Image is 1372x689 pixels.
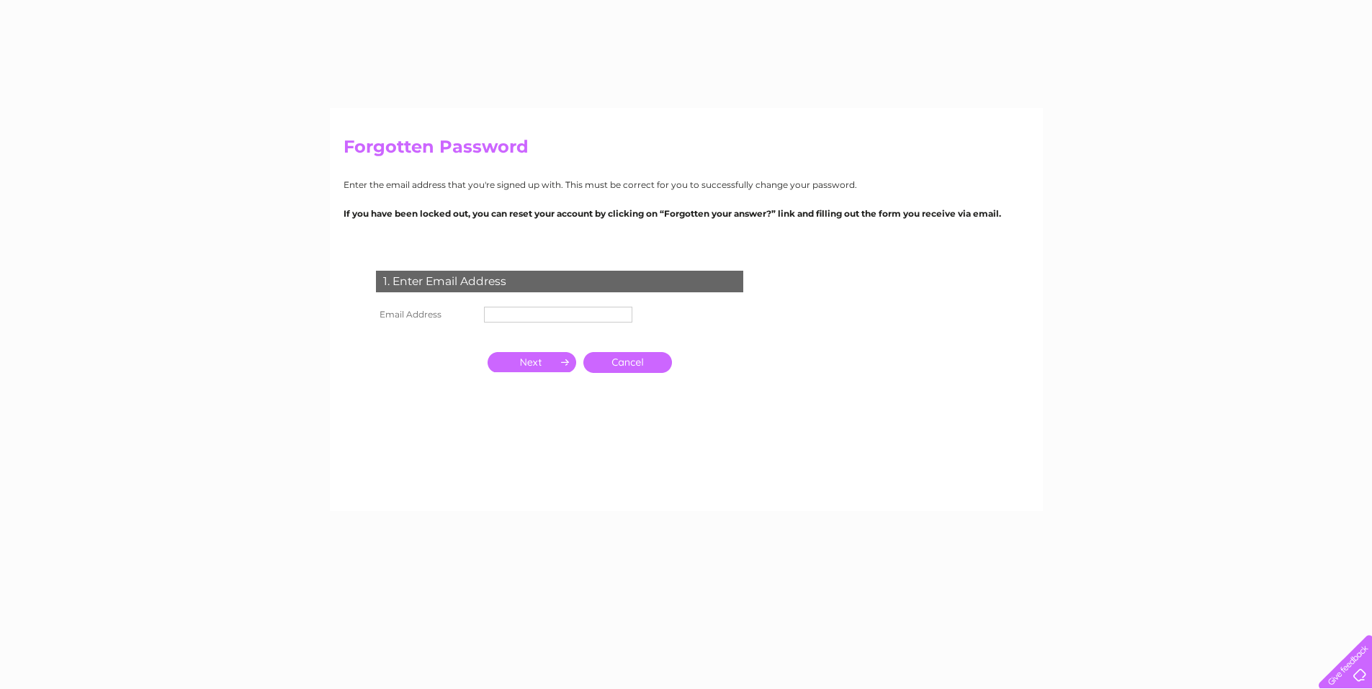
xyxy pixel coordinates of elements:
[344,137,1029,164] h2: Forgotten Password
[583,352,672,373] a: Cancel
[344,207,1029,220] p: If you have been locked out, you can reset your account by clicking on “Forgotten your answer?” l...
[372,303,480,326] th: Email Address
[376,271,743,292] div: 1. Enter Email Address
[344,178,1029,192] p: Enter the email address that you're signed up with. This must be correct for you to successfully ...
